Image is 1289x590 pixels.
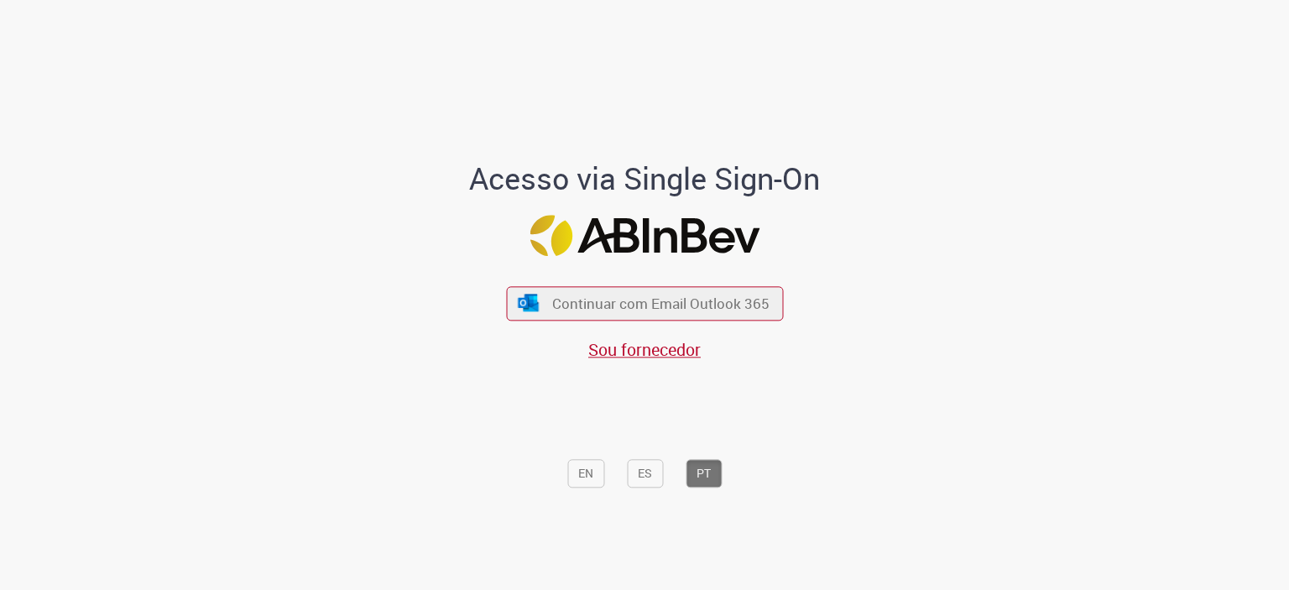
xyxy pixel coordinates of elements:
[686,460,722,488] button: PT
[552,294,770,313] span: Continuar com Email Outlook 365
[517,294,540,311] img: ícone Azure/Microsoft 360
[567,460,604,488] button: EN
[530,216,759,257] img: Logo ABInBev
[627,460,663,488] button: ES
[412,162,878,196] h1: Acesso via Single Sign-On
[506,286,783,321] button: ícone Azure/Microsoft 360 Continuar com Email Outlook 365
[588,338,701,361] a: Sou fornecedor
